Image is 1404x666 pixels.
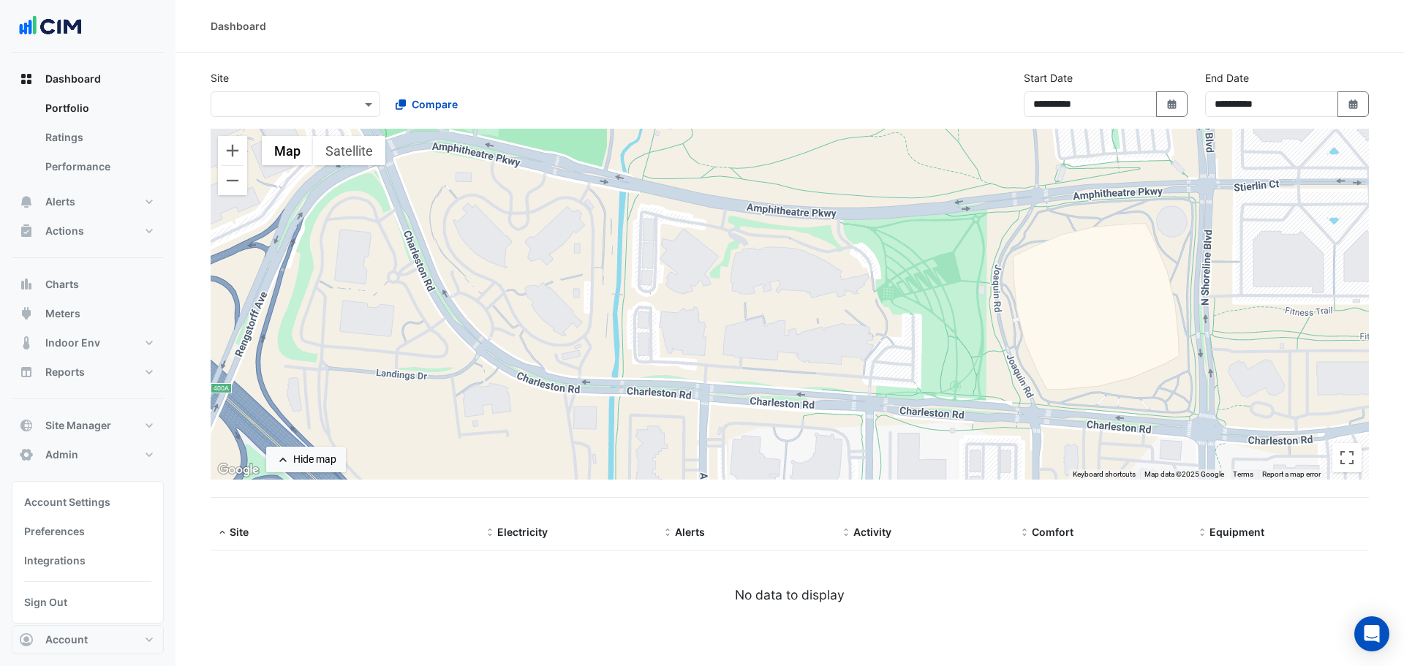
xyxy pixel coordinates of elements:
span: Alerts [45,194,75,209]
button: Meters [12,299,164,328]
a: Performance [34,152,164,181]
button: Zoom out [218,166,247,195]
button: Keyboard shortcuts [1073,469,1136,480]
div: Dashboard [211,18,266,34]
span: Map data ©2025 Google [1144,470,1224,478]
span: Comfort [1032,526,1073,538]
span: Equipment [1209,526,1264,538]
button: Zoom in [218,136,247,165]
span: Alerts [675,526,705,538]
span: Charts [45,277,79,292]
span: Activity [853,526,891,538]
div: Dashboard [12,94,164,187]
button: Hide map [266,447,346,472]
button: Actions [12,216,164,246]
button: Site Manager [12,411,164,440]
button: Alerts [12,187,164,216]
span: Reports [45,365,85,379]
a: Report a map error [1262,470,1321,478]
img: Company Logo [18,12,83,41]
a: Preferences [18,517,157,546]
app-icon: Site Manager [19,418,34,433]
label: Start Date [1024,70,1073,86]
button: Compare [386,91,467,117]
a: Terms (opens in new tab) [1233,470,1253,478]
app-icon: Indoor Env [19,336,34,350]
button: Indoor Env [12,328,164,357]
app-icon: Reports [19,365,34,379]
a: Portfolio [34,94,164,123]
span: Account [45,632,88,647]
button: Account [12,625,164,654]
fa-icon: Select Date [1347,98,1360,110]
button: Toggle fullscreen view [1332,443,1362,472]
label: End Date [1205,70,1249,86]
span: Meters [45,306,80,321]
button: Show street map [262,136,313,165]
div: Hide map [293,452,336,467]
app-icon: Admin [19,447,34,462]
label: Site [211,70,229,86]
a: Open this area in Google Maps (opens a new window) [214,461,263,480]
fa-icon: Select Date [1166,98,1179,110]
img: Google [214,461,263,480]
a: Account Settings [18,488,157,517]
a: Sign Out [18,588,157,617]
button: Show satellite imagery [313,136,385,165]
div: Open Intercom Messenger [1354,616,1389,651]
span: Compare [412,97,458,112]
a: Integrations [18,546,157,575]
app-icon: Meters [19,306,34,321]
div: Account [12,481,164,624]
div: No data to display [211,586,1369,605]
button: Admin [12,440,164,469]
app-icon: Dashboard [19,72,34,86]
button: Dashboard [12,64,164,94]
button: Reports [12,357,164,387]
span: Site Manager [45,418,111,433]
span: Actions [45,224,84,238]
span: Indoor Env [45,336,100,350]
span: Dashboard [45,72,101,86]
span: Electricity [497,526,548,538]
app-icon: Actions [19,224,34,238]
a: Ratings [34,123,164,152]
span: Site [230,526,249,538]
button: Charts [12,270,164,299]
span: Admin [45,447,78,462]
app-icon: Charts [19,277,34,292]
app-icon: Alerts [19,194,34,209]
